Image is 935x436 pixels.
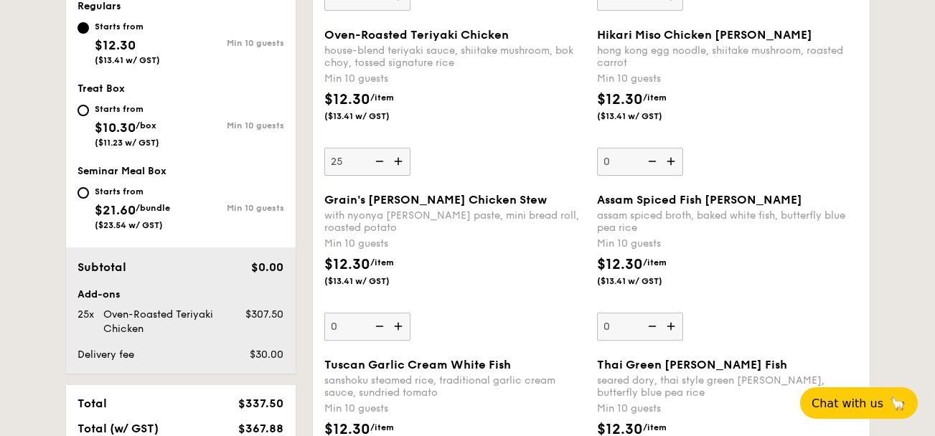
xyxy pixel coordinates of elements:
div: Min 10 guests [597,72,858,86]
input: Oven-Roasted Teriyaki Chickenhouse-blend teriyaki sauce, shiitake mushroom, bok choy, tossed sign... [324,148,410,176]
span: /item [370,93,394,103]
span: ($13.41 w/ GST) [597,110,695,122]
div: Min 10 guests [597,237,858,251]
span: /item [370,422,394,432]
div: Min 10 guests [597,402,858,416]
span: $10.30 [95,120,136,136]
span: /item [643,93,667,103]
div: with nyonya [PERSON_NAME] paste, mini bread roll, roasted potato [324,209,586,234]
span: $12.30 [324,91,370,108]
div: sanshoku steamed rice, traditional garlic cream sauce, sundried tomato [324,374,586,399]
button: Chat with us🦙 [800,387,918,419]
div: Min 10 guests [324,402,586,416]
img: icon-reduce.1d2dbef1.svg [640,148,662,175]
span: ($13.41 w/ GST) [95,55,160,65]
div: Min 10 guests [181,38,284,48]
span: Grain's [PERSON_NAME] Chicken Stew [324,193,547,207]
div: Min 10 guests [181,120,284,131]
div: Starts from [95,21,160,32]
img: icon-reduce.1d2dbef1.svg [367,148,389,175]
span: Total (w/ GST) [77,422,159,435]
span: ($11.23 w/ GST) [95,138,159,148]
span: $367.88 [238,422,283,435]
span: Thai Green [PERSON_NAME] Fish [597,358,787,371]
img: icon-reduce.1d2dbef1.svg [367,313,389,340]
div: Min 10 guests [324,237,586,251]
span: Hikari Miso Chicken [PERSON_NAME] [597,28,812,42]
div: Starts from [95,103,159,115]
div: 25x [72,308,98,322]
span: Treat Box [77,82,125,95]
span: /item [643,422,667,432]
div: Min 10 guests [324,72,586,86]
img: icon-add.58712e84.svg [389,148,410,175]
span: ($13.41 w/ GST) [597,275,695,287]
input: Starts from$10.30/box($11.23 w/ GST)Min 10 guests [77,105,89,116]
span: Assam Spiced Fish [PERSON_NAME] [597,193,802,207]
input: Grain's [PERSON_NAME] Chicken Stewwith nyonya [PERSON_NAME] paste, mini bread roll, roasted potat... [324,313,410,341]
span: Seminar Meal Box [77,165,166,177]
span: Oven-Roasted Teriyaki Chicken [324,28,509,42]
span: Subtotal [77,260,126,274]
span: $337.50 [238,397,283,410]
span: /box [136,120,156,131]
input: Assam Spiced Fish [PERSON_NAME]assam spiced broth, baked white fish, butterfly blue pea riceMin 1... [597,313,683,341]
div: Oven-Roasted Teriyaki Chicken [98,308,228,336]
span: 🦙 [889,395,906,412]
div: Add-ons [77,288,284,302]
span: $12.30 [95,37,136,53]
span: $12.30 [324,256,370,273]
span: $21.60 [95,202,136,218]
span: ($13.41 w/ GST) [324,110,422,122]
span: /item [370,257,394,267]
span: Chat with us [812,397,883,410]
span: $12.30 [597,256,643,273]
span: /bundle [136,203,170,213]
span: $30.00 [250,349,283,361]
span: ($23.54 w/ GST) [95,220,163,230]
span: $0.00 [251,260,283,274]
span: Tuscan Garlic Cream White Fish [324,358,511,371]
img: icon-add.58712e84.svg [662,148,683,175]
img: icon-add.58712e84.svg [662,313,683,340]
input: Hikari Miso Chicken [PERSON_NAME]hong kong egg noodle, shiitake mushroom, roasted carrotMin 10 gu... [597,148,683,176]
img: icon-reduce.1d2dbef1.svg [640,313,662,340]
span: ($13.41 w/ GST) [324,275,422,287]
div: Min 10 guests [181,203,284,213]
span: Delivery fee [77,349,134,361]
input: Starts from$12.30($13.41 w/ GST)Min 10 guests [77,22,89,34]
div: Starts from [95,186,170,197]
div: hong kong egg noodle, shiitake mushroom, roasted carrot [597,44,858,69]
input: Starts from$21.60/bundle($23.54 w/ GST)Min 10 guests [77,187,89,199]
div: seared dory, thai style green [PERSON_NAME], butterfly blue pea rice [597,374,858,399]
div: house-blend teriyaki sauce, shiitake mushroom, bok choy, tossed signature rice [324,44,586,69]
span: $307.50 [245,308,283,321]
span: $12.30 [597,91,643,108]
div: assam spiced broth, baked white fish, butterfly blue pea rice [597,209,858,234]
span: /item [643,257,667,267]
span: Total [77,397,107,410]
img: icon-add.58712e84.svg [389,313,410,340]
